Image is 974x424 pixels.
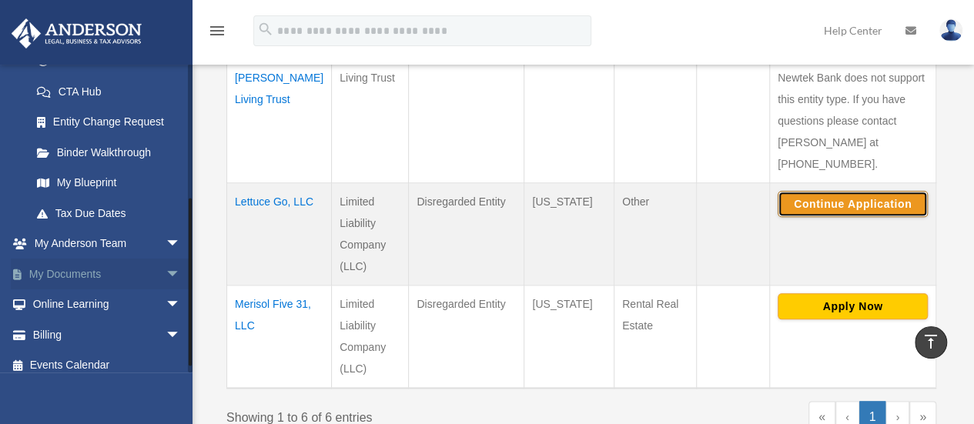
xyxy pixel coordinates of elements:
i: vertical_align_top [922,332,940,351]
td: Limited Liability Company (LLC) [332,285,409,388]
img: User Pic [939,19,962,42]
td: Limited Liability Company (LLC) [332,182,409,285]
td: Merisol Five 31, LLC [227,285,332,388]
i: search [257,21,274,38]
td: [US_STATE] [524,182,614,285]
td: Disregarded Entity [409,285,524,388]
td: Newtek Bank does not support this entity type. If you have questions please contact [PERSON_NAME]... [769,58,936,182]
td: [PERSON_NAME] Living Trust [227,58,332,182]
a: My Anderson Teamarrow_drop_down [11,229,204,259]
button: Continue Application [778,191,928,217]
td: Other [614,182,697,285]
a: Binder Walkthrough [22,137,196,168]
a: Billingarrow_drop_down [11,319,204,350]
a: Tax Due Dates [22,198,196,229]
td: Lettuce Go, LLC [227,182,332,285]
a: My Documentsarrow_drop_down [11,259,204,289]
td: Disregarded Entity [409,182,524,285]
a: CTA Hub [22,76,196,107]
a: vertical_align_top [915,326,947,359]
a: My Blueprint [22,168,196,199]
td: [US_STATE] [524,285,614,388]
span: arrow_drop_down [166,319,196,351]
td: Rental Real Estate [614,285,697,388]
img: Anderson Advisors Platinum Portal [7,18,146,48]
span: arrow_drop_down [166,259,196,290]
button: Apply Now [778,293,928,319]
i: menu [208,22,226,40]
a: Events Calendar [11,350,204,381]
span: arrow_drop_down [166,229,196,260]
span: arrow_drop_down [166,289,196,321]
td: Living Trust [332,58,409,182]
a: menu [208,27,226,40]
a: Online Learningarrow_drop_down [11,289,204,320]
a: Entity Change Request [22,107,196,138]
